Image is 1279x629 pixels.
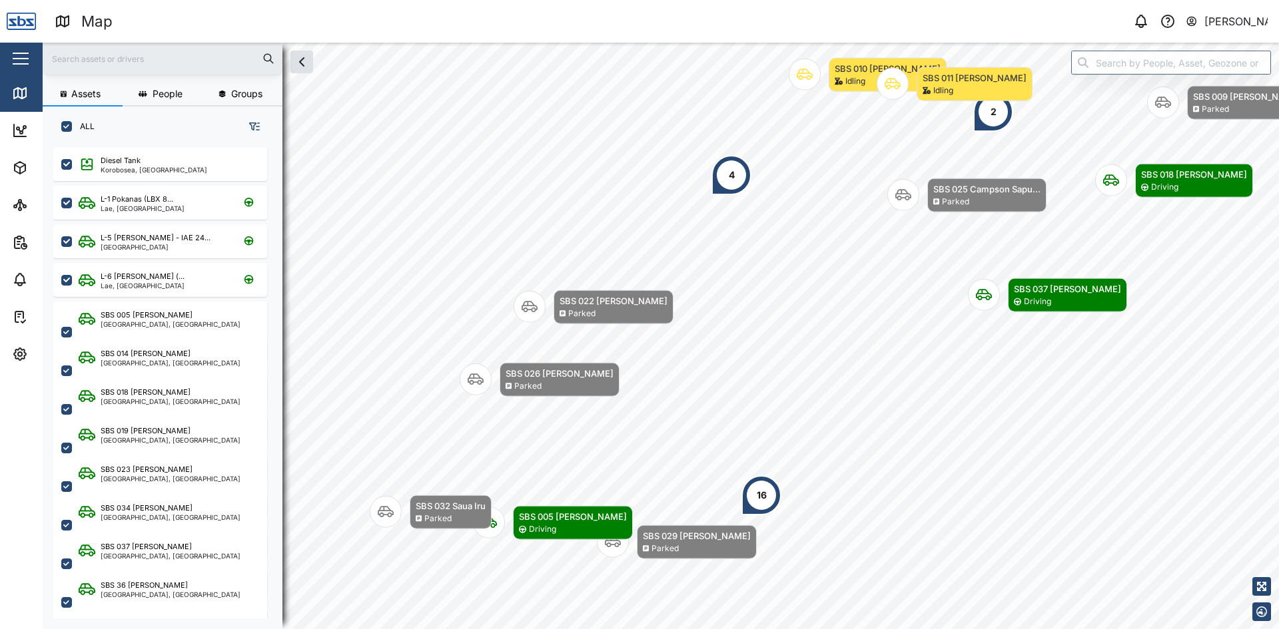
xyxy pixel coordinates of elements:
[101,205,185,212] div: Lae, [GEOGRAPHIC_DATA]
[887,178,1047,212] div: Map marker
[101,321,240,327] div: [GEOGRAPHIC_DATA], [GEOGRAPHIC_DATA]
[877,67,1033,101] div: Map marker
[101,552,240,559] div: [GEOGRAPHIC_DATA], [GEOGRAPHIC_DATA]
[101,244,211,250] div: [GEOGRAPHIC_DATA]
[51,49,274,69] input: Search assets or drivers
[72,121,95,132] label: ALL
[529,523,556,536] div: Driving
[101,194,173,205] div: L-1 Pokanas (LBX 8...
[101,591,240,598] div: [GEOGRAPHIC_DATA], [GEOGRAPHIC_DATA]
[101,425,191,437] div: SBS 019 [PERSON_NAME]
[231,89,262,99] span: Groups
[101,541,192,552] div: SBS 037 [PERSON_NAME]
[101,398,240,405] div: [GEOGRAPHIC_DATA], [GEOGRAPHIC_DATA]
[1024,296,1051,308] div: Driving
[757,488,767,503] div: 16
[35,347,82,361] div: Settings
[101,348,191,359] div: SBS 014 [PERSON_NAME]
[729,168,735,182] div: 4
[1071,51,1271,75] input: Search by People, Asset, Geozone or Place
[473,506,633,540] div: Map marker
[71,89,101,99] span: Assets
[460,363,620,397] div: Map marker
[35,123,95,138] div: Dashboard
[1141,168,1247,181] div: SBS 018 [PERSON_NAME]
[35,235,80,250] div: Reports
[1185,12,1268,31] button: [PERSON_NAME]
[643,529,751,542] div: SBS 029 [PERSON_NAME]
[973,92,1013,132] div: Map marker
[933,85,953,97] div: Idling
[506,367,614,380] div: SBS 026 [PERSON_NAME]
[7,7,36,36] img: Main Logo
[81,10,113,33] div: Map
[1204,13,1268,30] div: [PERSON_NAME]
[1202,103,1229,116] div: Parked
[933,182,1041,196] div: SBS 025 Campson Sapu...
[514,380,542,393] div: Parked
[711,155,751,195] div: Map marker
[514,290,673,324] div: Map marker
[597,525,757,559] div: Map marker
[35,198,67,212] div: Sites
[370,495,492,529] div: Map marker
[991,105,997,119] div: 2
[101,166,207,173] div: Korobosea, [GEOGRAPHIC_DATA]
[651,542,679,555] div: Parked
[568,308,596,320] div: Parked
[1151,181,1178,194] div: Driving
[560,294,667,308] div: SBS 022 [PERSON_NAME]
[1014,282,1121,296] div: SBS 037 [PERSON_NAME]
[101,232,211,244] div: L-5 [PERSON_NAME] - IAE 24...
[942,196,969,208] div: Parked
[101,475,240,482] div: [GEOGRAPHIC_DATA], [GEOGRAPHIC_DATA]
[741,475,781,515] div: Map marker
[101,359,240,366] div: [GEOGRAPHIC_DATA], [GEOGRAPHIC_DATA]
[845,75,865,88] div: Idling
[101,387,191,398] div: SBS 018 [PERSON_NAME]
[35,86,65,101] div: Map
[101,464,193,475] div: SBS 023 [PERSON_NAME]
[519,510,627,523] div: SBS 005 [PERSON_NAME]
[53,142,282,618] div: grid
[424,513,452,525] div: Parked
[153,89,183,99] span: People
[35,160,76,175] div: Assets
[101,580,188,591] div: SBS 36 [PERSON_NAME]
[789,58,947,92] div: Map marker
[1095,164,1253,198] div: Map marker
[101,437,240,443] div: [GEOGRAPHIC_DATA], [GEOGRAPHIC_DATA]
[43,43,1279,629] canvas: Map
[35,272,76,287] div: Alarms
[416,499,486,513] div: SBS 032 Saua Iru
[923,71,1027,85] div: SBS 011 [PERSON_NAME]
[101,503,193,514] div: SBS 034 [PERSON_NAME]
[101,282,185,289] div: Lae, [GEOGRAPHIC_DATA]
[101,271,185,282] div: L-6 [PERSON_NAME] (...
[101,155,141,166] div: Diesel Tank
[35,310,71,324] div: Tasks
[101,514,240,521] div: [GEOGRAPHIC_DATA], [GEOGRAPHIC_DATA]
[101,310,193,321] div: SBS 005 [PERSON_NAME]
[835,62,941,75] div: SBS 010 [PERSON_NAME]
[968,278,1127,312] div: Map marker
